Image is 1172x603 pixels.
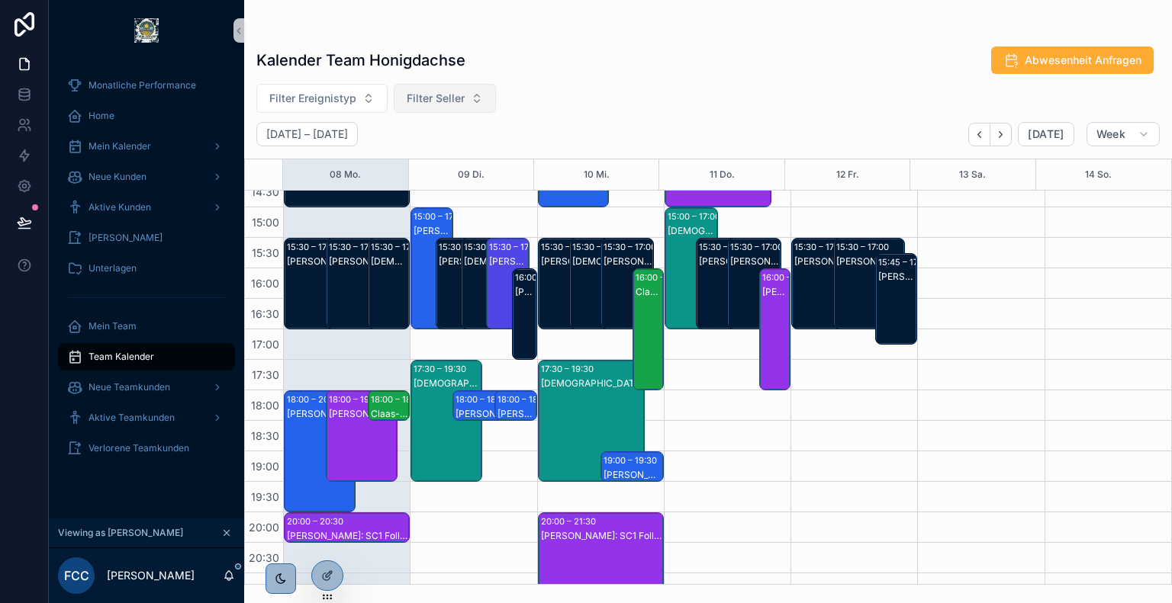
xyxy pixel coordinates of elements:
[287,239,343,255] div: 15:30 – 17:00
[458,159,485,190] button: 09 Di.
[584,159,610,190] div: 10 Mi.
[89,79,196,91] span: Monatliche Performance
[697,239,749,329] div: 15:30 – 17:00[PERSON_NAME]: SC1
[456,408,523,420] div: [PERSON_NAME]: SC1 Follow Up
[394,84,496,113] button: Select Button
[285,391,355,512] div: 18:00 – 20:00[PERSON_NAME]: SC2
[329,239,385,255] div: 15:30 – 17:00
[248,246,283,259] span: 15:30
[959,159,986,190] button: 13 Sa.
[836,255,903,268] div: [PERSON_NAME]: SC1
[604,239,660,255] div: 15:30 – 17:00
[89,140,151,152] span: Mein Kalender
[541,377,643,390] div: [DEMOGRAPHIC_DATA][PERSON_NAME]: SC2
[760,269,790,390] div: 16:00 – 18:00[PERSON_NAME]: SC2
[89,320,137,332] span: Mein Team
[327,239,397,329] div: 15:30 – 17:00[PERSON_NAME]: SC1
[49,61,244,482] div: scrollable content
[89,110,114,122] span: Home
[1025,53,1141,68] span: Abwesenheit Anfragen
[710,159,735,190] button: 11 Do.
[58,435,235,462] a: Verlorene Teamkunden
[541,255,590,268] div: [PERSON_NAME]: SC1
[792,239,862,329] div: 15:30 – 17:00[PERSON_NAME]: SC1
[668,225,716,237] div: [DEMOGRAPHIC_DATA][PERSON_NAME]: SC2
[636,270,693,285] div: 16:00 – 18:00
[329,392,386,407] div: 18:00 – 19:30
[247,582,283,595] span: 21:00
[89,262,137,274] span: Unterlagen
[730,239,787,255] div: 15:30 – 17:00
[247,185,283,198] span: 14:30
[58,313,235,340] a: Mein Team
[245,551,283,564] span: 20:30
[436,239,478,329] div: 15:30 – 17:00[PERSON_NAME]: SC1
[285,239,355,329] div: 15:30 – 17:00[PERSON_NAME]: SC1
[371,392,428,407] div: 18:00 – 18:30
[464,255,502,268] div: [DEMOGRAPHIC_DATA][PERSON_NAME]: SC1
[248,368,283,381] span: 17:30
[836,159,859,190] button: 12 Fr.
[489,255,527,268] div: [PERSON_NAME]: SC1 Follow Up
[730,255,779,268] div: [PERSON_NAME]: SC1
[89,171,146,183] span: Neue Kunden
[287,255,354,268] div: [PERSON_NAME]: SC1
[794,239,851,255] div: 15:30 – 17:00
[541,361,597,377] div: 17:30 – 19:30
[411,361,481,481] div: 17:30 – 19:30[DEMOGRAPHIC_DATA][PERSON_NAME]: SC2
[1028,127,1064,141] span: [DATE]
[497,392,555,407] div: 18:00 – 18:30
[89,351,154,363] span: Team Kalender
[990,123,1012,146] button: Next
[89,201,151,213] span: Aktive Kunden
[601,239,653,329] div: 15:30 – 17:00[PERSON_NAME]: SC1
[58,72,235,99] a: Monatliche Performance
[699,255,748,268] div: [PERSON_NAME]: SC1
[134,18,159,43] img: App logo
[407,91,465,106] span: Filter Seller
[247,399,283,412] span: 18:00
[58,374,235,401] a: Neue Teamkunden
[256,50,465,71] h1: Kalender Team Honigdachse
[411,208,452,329] div: 15:00 – 17:00[PERSON_NAME]: SC2
[539,513,663,603] div: 20:00 – 21:30[PERSON_NAME]: SC1 Follow Up
[369,391,409,420] div: 18:00 – 18:30Claas-[PERSON_NAME]: SC1 Follow Up
[89,232,163,244] span: [PERSON_NAME]
[247,429,283,442] span: 18:30
[878,271,916,283] div: [PERSON_NAME]: SC1
[497,408,535,420] div: [PERSON_NAME]: SC1 Follow Up
[878,255,933,270] div: 15:45 – 17:15
[287,530,408,542] div: [PERSON_NAME]: SC1 Follow Up
[414,209,470,224] div: 15:00 – 17:00
[371,408,408,420] div: Claas-[PERSON_NAME]: SC1 Follow Up
[58,343,235,370] a: Team Kalender
[245,521,283,534] span: 20:00
[539,239,591,329] div: 15:30 – 17:00[PERSON_NAME]: SC1
[462,239,503,329] div: 15:30 – 17:00[DEMOGRAPHIC_DATA][PERSON_NAME]: SC1
[570,239,622,329] div: 15:30 – 17:00[DEMOGRAPHIC_DATA][PERSON_NAME]: SC1
[58,404,235,431] a: Aktive Teamkunden
[89,412,175,424] span: Aktive Teamkunden
[728,239,780,329] div: 15:30 – 17:00[PERSON_NAME]: SC1
[762,270,819,285] div: 16:00 – 18:00
[1085,159,1112,190] button: 14 So.
[287,514,347,529] div: 20:00 – 20:30
[248,338,283,351] span: 17:00
[247,307,283,320] span: 16:30
[256,84,388,113] button: Select Button
[266,127,348,142] h2: [DATE] – [DATE]
[836,239,893,255] div: 15:30 – 17:00
[58,102,235,130] a: Home
[414,225,452,237] div: [PERSON_NAME]: SC2
[456,392,513,407] div: 18:00 – 18:30
[58,133,235,160] a: Mein Kalender
[247,460,283,473] span: 19:00
[330,159,361,190] div: 08 Mo.
[329,255,396,268] div: [PERSON_NAME]: SC1
[876,254,916,344] div: 15:45 – 17:15[PERSON_NAME]: SC1
[541,514,600,529] div: 20:00 – 21:30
